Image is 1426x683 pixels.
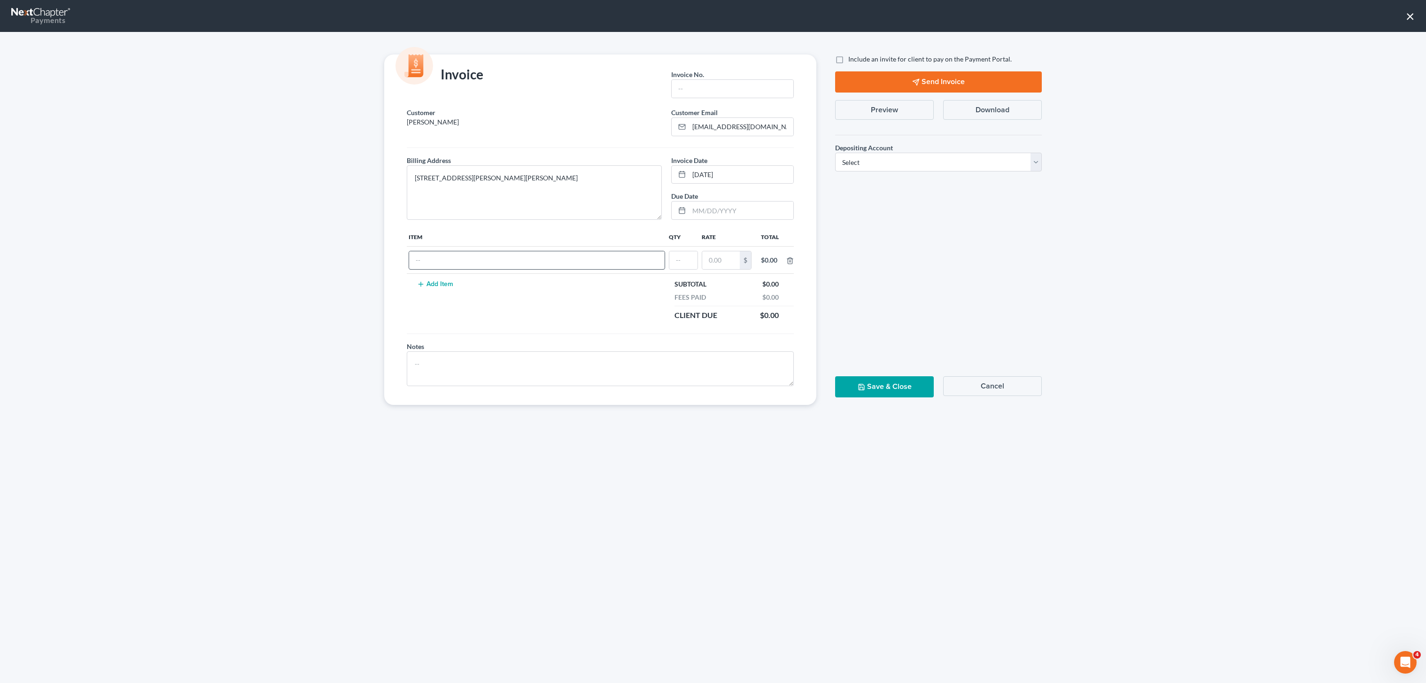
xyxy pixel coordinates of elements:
label: Due Date [671,191,698,201]
button: Send Invoice [835,71,1042,93]
input: MM/DD/YYYY [689,202,793,219]
button: Add Item [414,280,456,288]
button: Save & Close [835,376,934,397]
button: Cancel [943,376,1042,396]
div: $0.00 [758,279,783,289]
div: Client Due [670,310,722,321]
span: Billing Address [407,156,451,164]
label: Notes [407,341,424,351]
th: Rate [700,227,753,246]
span: Include an invite for client to pay on the Payment Portal. [848,55,1012,63]
span: Invoice Date [671,156,707,164]
button: Download [943,100,1042,120]
iframe: Intercom live chat [1394,651,1417,674]
div: Fees Paid [670,293,711,302]
th: Total [753,227,786,246]
p: [PERSON_NAME] [407,117,662,127]
input: 0.00 [702,251,740,269]
img: icon-money-cc55cd5b71ee43c44ef0efbab91310903cbf28f8221dba23c0d5ca797e203e98.svg [395,47,433,85]
span: Customer Email [671,109,718,116]
label: Customer [407,108,435,117]
th: Qty [667,227,700,246]
input: -- [409,251,665,269]
input: MM/DD/YYYY [689,166,793,184]
input: -- [672,80,793,98]
div: $ [740,251,751,269]
div: Subtotal [670,279,711,289]
span: Invoice No. [671,70,704,78]
span: 4 [1413,651,1421,659]
span: Depositing Account [835,144,893,152]
div: $0.00 [755,310,783,321]
button: Preview [835,100,934,120]
th: Item [407,227,667,246]
div: $0.00 [758,293,783,302]
div: Invoice [402,66,488,85]
div: Payments [11,15,65,25]
input: Enter email... [689,118,793,136]
a: Payments [11,5,71,27]
div: $0.00 [761,256,779,265]
input: -- [669,251,697,269]
button: × [1406,8,1415,23]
